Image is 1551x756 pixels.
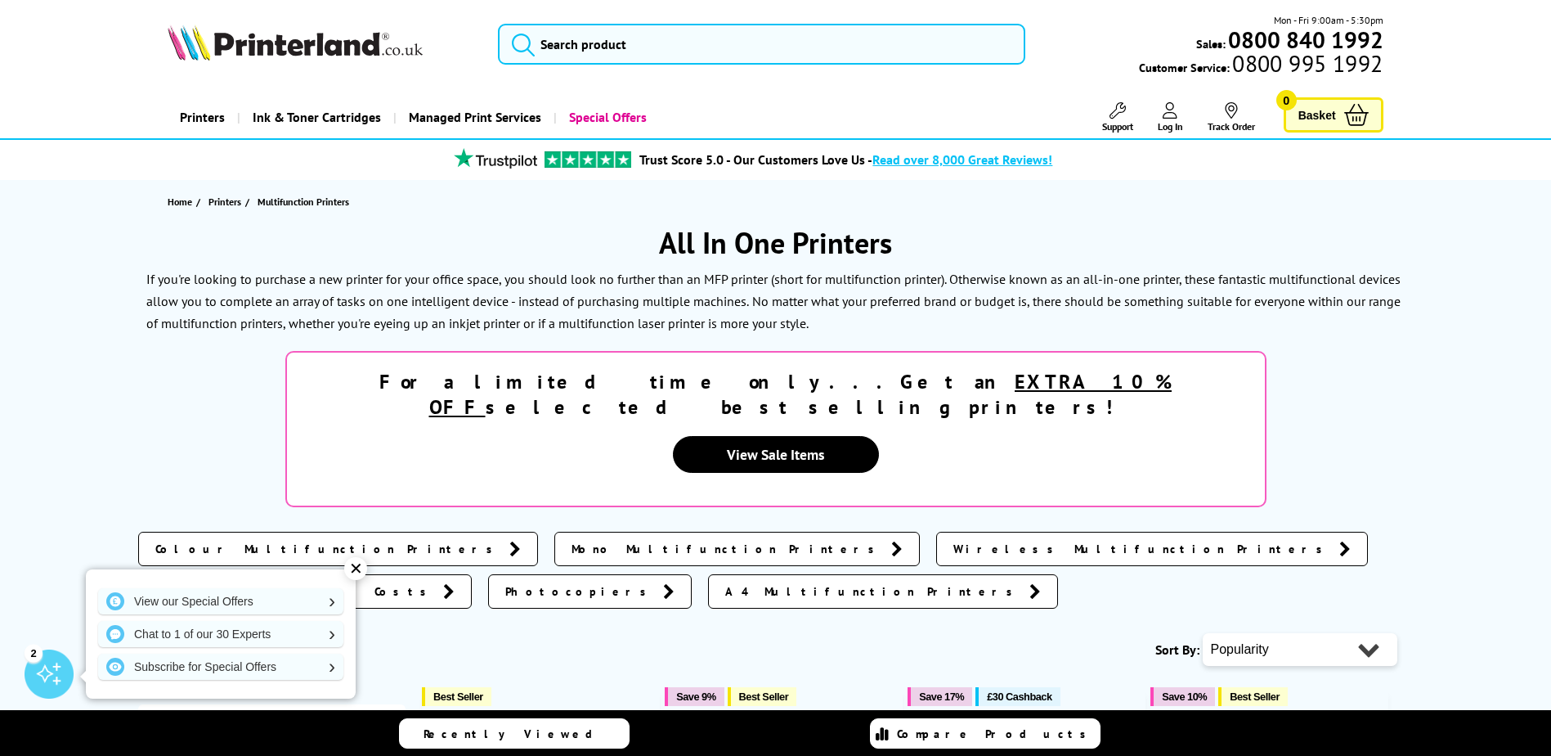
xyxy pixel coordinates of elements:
span: Recently Viewed [424,727,609,741]
span: Best Seller [739,691,789,703]
span: Best Seller [1230,691,1280,703]
span: 0800 995 1992 [1230,56,1383,71]
span: 0 [1276,90,1297,110]
a: Colour Multifunction Printers [138,532,538,566]
span: Mon - Fri 9:00am - 5:30pm [1274,12,1383,28]
button: Best Seller [728,687,797,706]
span: Photocopiers [505,583,655,600]
span: Log In [1158,120,1183,133]
a: Compare Products [870,718,1100,749]
span: Sort By: [1155,641,1199,658]
a: Managed Print Services [393,97,554,138]
a: Trust Score 5.0 - Our Customers Love Us -Read over 8,000 Great Reviews! [639,151,1052,168]
button: Save 9% [665,687,724,706]
a: Printerland Logo [168,25,477,64]
b: 0800 840 1992 [1228,25,1383,55]
div: 2 [25,644,43,662]
a: Ink & Toner Cartridges [237,97,393,138]
a: Basket 0 [1284,97,1383,133]
a: View Sale Items [673,436,879,473]
strong: For a limited time only...Get an selected best selling printers! [379,369,1172,420]
a: Support [1102,102,1133,133]
span: Save 9% [676,691,715,703]
span: Sales: [1196,36,1226,52]
span: Support [1102,120,1133,133]
span: Mono Multifunction Printers [572,541,883,557]
img: trustpilot rating [545,151,631,168]
h1: All In One Printers [138,223,1414,262]
span: £30 Cashback [987,691,1051,703]
span: Basket [1298,104,1336,126]
p: If you're looking to purchase a new printer for your office space, you should look no further tha... [146,271,1401,309]
a: Special Offers [554,97,659,138]
img: trustpilot rating [446,148,545,169]
a: Log In [1158,102,1183,133]
span: Best Seller [433,691,483,703]
span: Wireless Multifunction Printers [953,541,1331,557]
a: Chat to 1 of our 30 Experts [98,621,343,647]
a: 0800 840 1992 [1226,32,1383,47]
a: Printers [208,193,245,210]
input: Search product [498,24,1025,65]
button: £30 Cashback [975,687,1060,706]
button: Best Seller [422,687,491,706]
span: Printers [208,193,241,210]
span: Multifunction Printers [258,196,349,208]
a: A4 Multifunction Printers [708,574,1058,609]
a: Wireless Multifunction Printers [936,532,1368,566]
a: Mono Multifunction Printers [554,532,920,566]
a: Photocopiers [488,574,692,609]
p: No matter what your preferred brand or budget is, there should be something suitable for everyone... [146,293,1401,331]
u: EXTRA 10% OFF [429,369,1172,420]
a: Track Order [1208,102,1255,133]
img: Printerland Logo [168,25,423,61]
span: Ink & Toner Cartridges [253,97,381,138]
div: ✕ [344,557,367,580]
a: Printers [168,97,237,138]
span: Colour Multifunction Printers [155,541,501,557]
span: Save 17% [919,691,964,703]
button: Best Seller [1218,687,1288,706]
button: Save 17% [908,687,972,706]
a: Home [168,193,196,210]
a: Subscribe for Special Offers [98,654,343,680]
span: Customer Service: [1139,56,1383,75]
span: Read over 8,000 Great Reviews! [872,151,1052,168]
span: A4 Multifunction Printers [725,583,1021,600]
span: Save 10% [1162,691,1207,703]
span: Compare Products [897,727,1095,741]
button: Save 10% [1150,687,1215,706]
a: Recently Viewed [399,718,630,749]
a: View our Special Offers [98,588,343,614]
